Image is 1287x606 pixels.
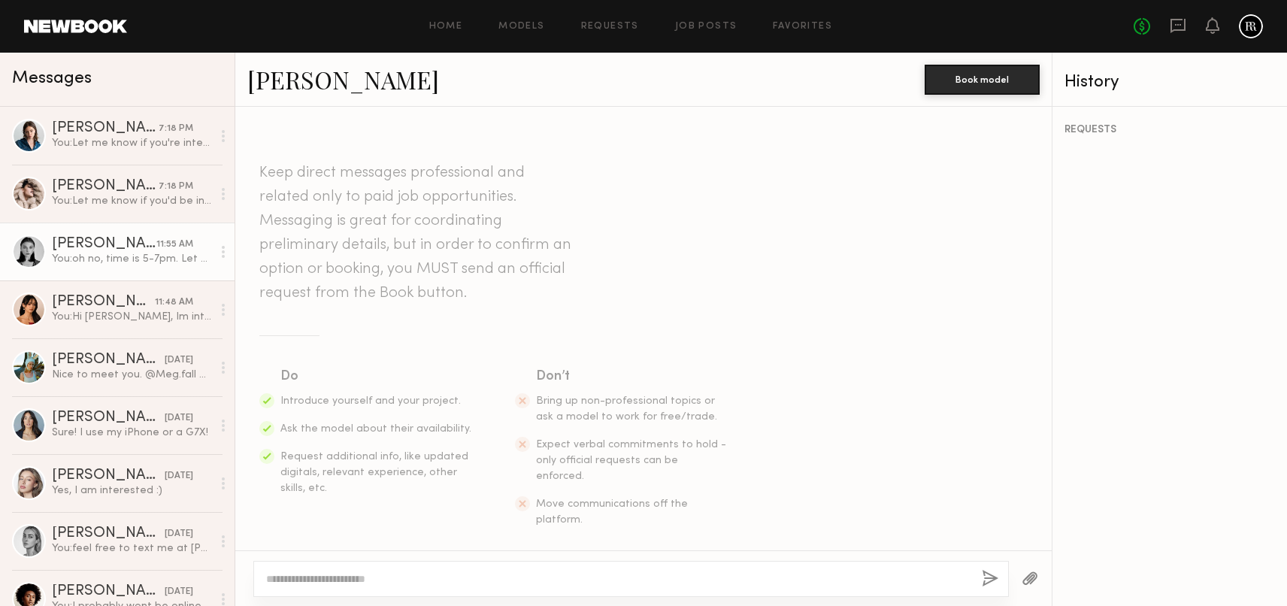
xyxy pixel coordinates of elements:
div: [DATE] [165,411,193,426]
span: Ask the model about their availability. [280,424,471,434]
div: 11:55 AM [156,238,193,252]
div: [PERSON_NAME] [52,584,165,599]
div: Do [280,366,473,387]
div: [PERSON_NAME] [52,237,156,252]
div: [PERSON_NAME] [52,179,159,194]
a: Book model [925,72,1040,85]
div: [PERSON_NAME] [52,411,165,426]
a: Job Posts [675,22,737,32]
div: 7:18 PM [159,122,193,136]
div: [PERSON_NAME] [52,295,155,310]
div: History [1064,74,1275,91]
div: REQUESTS [1064,125,1275,135]
div: [PERSON_NAME] [52,121,159,136]
div: You: feel free to text me at [PERSON_NAME]: [PHONE_NUMBER] Thank you. [52,541,212,556]
span: Bring up non-professional topics or ask a model to work for free/trade. [536,396,717,422]
span: Introduce yourself and your project. [280,396,461,406]
header: Keep direct messages professional and related only to paid job opportunities. Messaging is great ... [259,161,575,305]
span: Messages [12,70,92,87]
button: Book model [925,65,1040,95]
div: Yes, I am interested :) [52,483,212,498]
div: Sure! I use my iPhone or a G7X! [52,426,212,440]
div: [DATE] [165,527,193,541]
div: [PERSON_NAME] [52,468,165,483]
a: Requests [581,22,639,32]
div: [PERSON_NAME] O. [52,526,165,541]
span: Request additional info, like updated digitals, relevant experience, other skills, etc. [280,452,468,493]
div: [DATE] [165,469,193,483]
span: Expect verbal commitments to hold - only official requests can be enforced. [536,440,726,481]
div: Don’t [536,366,728,387]
div: You: oh no, time is 5-7pm. Let me know just incase anything changes on your schedule. [52,252,212,266]
a: [PERSON_NAME] [247,63,439,95]
div: [DATE] [165,353,193,368]
div: 11:48 AM [155,295,193,310]
div: [DATE] [165,585,193,599]
span: Move communications off the platform. [536,499,688,525]
div: You: Let me know if you'd be interested to proceed. thanks. [52,194,212,208]
a: Home [429,22,463,32]
a: Favorites [773,22,832,32]
div: 7:18 PM [159,180,193,194]
div: You: Hi [PERSON_NAME], Im interested to book you for a jewelry ecom shoot [DATE] for 2 hours (aft... [52,310,212,324]
div: You: Let me know if you're interested to proceed. thanks. [52,136,212,150]
a: Models [498,22,544,32]
div: Nice to meet you. @Meg.fall on ig. Thanks for reaching out! [52,368,212,382]
div: [PERSON_NAME] [52,353,165,368]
